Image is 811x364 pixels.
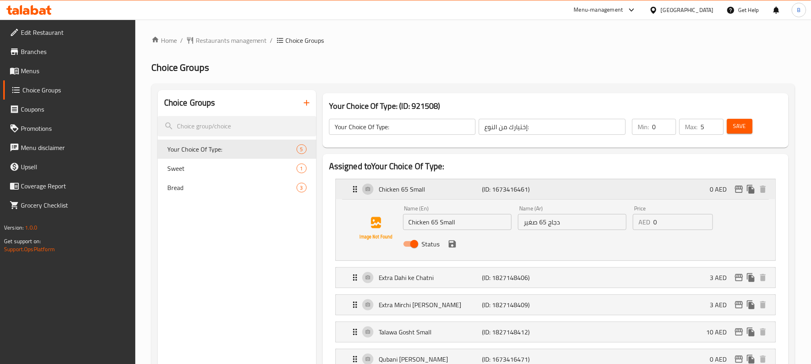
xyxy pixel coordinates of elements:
[158,159,316,178] div: Sweet1
[379,273,482,282] p: Extra Dahi ke Chatni
[733,121,746,131] span: Save
[3,138,135,157] a: Menu disclaimer
[336,295,775,315] div: Expand
[329,291,782,318] li: Expand
[638,122,649,132] p: Min:
[21,28,129,37] span: Edit Restaurant
[482,300,551,310] p: (ID: 1827148409)
[574,5,623,15] div: Menu-management
[158,140,316,159] div: Your Choice Of Type:5
[21,143,129,152] span: Menu disclaimer
[186,36,267,45] a: Restaurants management
[297,164,307,173] div: Choices
[3,119,135,138] a: Promotions
[158,116,316,136] input: search
[151,58,209,76] span: Choice Groups
[329,160,782,172] h2: Assigned to Your Choice Of Type:
[329,318,782,346] li: Expand
[297,183,307,192] div: Choices
[653,214,713,230] input: Please enter price
[482,354,551,364] p: (ID: 1673416471)
[727,119,753,134] button: Save
[3,196,135,215] a: Grocery Checklist
[3,61,135,80] a: Menus
[21,104,129,114] span: Coupons
[710,300,733,310] p: 3 AED
[745,183,757,195] button: duplicate
[379,354,482,364] p: Qubani [PERSON_NAME]
[379,184,482,194] p: Chicken 65 Small
[3,42,135,61] a: Branches
[685,122,697,132] p: Max:
[757,272,769,284] button: delete
[151,36,795,45] nav: breadcrumb
[167,183,297,192] span: Bread
[350,203,401,254] img: Chicken 65 Small
[164,97,215,109] h2: Choice Groups
[151,36,177,45] a: Home
[482,327,551,337] p: (ID: 1827148412)
[757,183,769,195] button: delete
[21,181,129,191] span: Coverage Report
[21,47,129,56] span: Branches
[329,176,782,264] li: ExpandChicken 65 SmallName (En)Name (Ar)PriceAEDStatussave
[297,146,306,153] span: 5
[21,66,129,76] span: Menus
[329,100,782,112] h3: Your Choice Of Type: (ID: 921508)
[297,184,306,192] span: 3
[638,217,650,227] p: AED
[180,36,183,45] li: /
[3,100,135,119] a: Coupons
[3,80,135,100] a: Choice Groups
[297,165,306,172] span: 1
[21,200,129,210] span: Grocery Checklist
[3,23,135,42] a: Edit Restaurant
[270,36,273,45] li: /
[446,238,458,250] button: save
[329,264,782,291] li: Expand
[4,222,24,233] span: Version:
[3,176,135,196] a: Coverage Report
[167,144,297,154] span: Your Choice Of Type:
[21,124,129,133] span: Promotions
[710,354,733,364] p: 0 AED
[4,236,41,246] span: Get support on:
[21,162,129,172] span: Upsell
[518,214,626,230] input: Enter name Ar
[297,144,307,154] div: Choices
[733,326,745,338] button: edit
[706,327,733,337] p: 10 AED
[797,6,801,14] span: B
[22,85,129,95] span: Choice Groups
[745,272,757,284] button: duplicate
[379,300,482,310] p: Extra Mirchi [PERSON_NAME]
[733,272,745,284] button: edit
[422,239,440,249] span: Status
[286,36,324,45] span: Choice Groups
[757,326,769,338] button: delete
[745,326,757,338] button: duplicate
[733,299,745,311] button: edit
[482,273,551,282] p: (ID: 1827148406)
[403,214,512,230] input: Enter name En
[733,183,745,195] button: edit
[379,327,482,337] p: Talawa Gosht Small
[336,268,775,288] div: Expand
[757,299,769,311] button: delete
[745,299,757,311] button: duplicate
[167,164,297,173] span: Sweet
[710,184,733,194] p: 0 AED
[4,244,55,254] a: Support.OpsPlatform
[3,157,135,176] a: Upsell
[158,178,316,197] div: Bread3
[25,222,37,233] span: 1.0.0
[336,179,775,199] div: Expand
[710,273,733,282] p: 3 AED
[482,184,551,194] p: (ID: 1673416461)
[336,322,775,342] div: Expand
[196,36,267,45] span: Restaurants management
[661,6,714,14] div: [GEOGRAPHIC_DATA]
